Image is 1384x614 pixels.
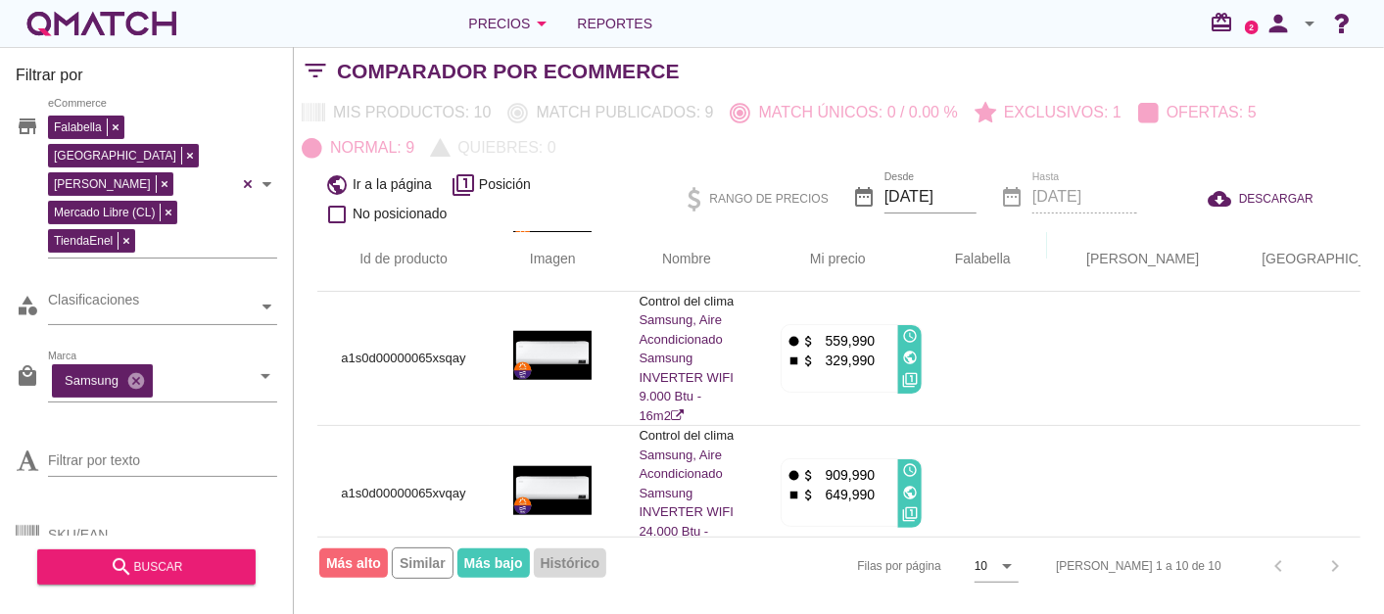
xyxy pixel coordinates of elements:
p: 329,990 [816,351,875,370]
text: 2 [1250,23,1255,31]
i: arrow_drop_down [254,364,277,388]
span: Más bajo [457,548,530,578]
i: fiber_manual_record [787,468,801,483]
th: Falabella: Not sorted. Activate to sort ascending. [902,232,1047,287]
span: Posición [479,174,531,195]
i: attach_money [801,488,816,502]
i: filter_1 [452,173,475,197]
div: Clear all [238,111,258,258]
th: Nombre: Not sorted. [615,232,757,287]
i: search [110,555,133,579]
p: Normal: 9 [322,136,414,160]
th: Imagen: Not sorted. [490,232,616,287]
span: Mercado Libre (CL) [49,204,160,221]
i: arrow_drop_down [995,554,1019,578]
span: [GEOGRAPHIC_DATA] [49,147,181,165]
span: Histórico [534,548,607,578]
p: Control del clima [639,292,734,311]
i: redeem [1210,11,1241,34]
p: Samsung [65,372,119,390]
i: stop [787,354,801,368]
span: Más alto [319,548,388,578]
i: cloud_download [1208,187,1239,211]
i: category [16,294,39,317]
div: Precios [468,12,553,35]
i: public [902,350,918,365]
i: arrow_drop_down [530,12,553,35]
h2: Comparador por eCommerce [337,56,680,87]
i: attach_money [801,354,816,368]
i: arrow_drop_down [1298,12,1321,35]
a: Samsung, Aire Acondicionado Samsung INVERTER WIFI 24.000 Btu - 50m2 [639,448,734,558]
span: Reportes [577,12,652,35]
button: Precios [453,4,569,43]
span: TiendaEnel [49,232,118,250]
div: 10 [975,557,987,575]
input: Desde [884,181,977,213]
i: date_range [852,185,876,209]
i: stop [787,488,801,502]
span: Falabella [49,118,107,136]
p: 559,990 [816,331,875,351]
i: person [1259,10,1298,37]
button: Match únicos: 0 / 0.00 % [723,95,967,130]
th: Id de producto: Not sorted. [317,232,490,287]
i: fiber_manual_record [787,334,801,349]
span: No posicionado [353,204,448,224]
i: public [325,173,349,197]
i: check_box_outline_blank [325,203,349,226]
p: Match únicos: 0 / 0.00 % [751,101,958,124]
div: [PERSON_NAME] 1 a 10 de 10 [1056,557,1221,575]
button: Exclusivos: 1 [967,95,1130,130]
th: Ripley: Not sorted. Activate to sort ascending. [1047,232,1222,287]
button: buscar [37,549,256,585]
p: a1s0d00000065xsqay [341,349,466,368]
i: access_time [902,328,918,344]
th: Mi precio: Not sorted. Activate to sort ascending. [757,232,902,287]
p: 649,990 [816,485,875,504]
a: 2 [1245,21,1259,34]
p: Ofertas: 5 [1159,101,1257,124]
span: Ir a la página [353,174,432,195]
img: a1s0d00000065xsqay_190.jpg [513,331,593,380]
a: Reportes [569,4,660,43]
h3: Filtrar por [16,64,277,95]
i: cancel [126,371,146,391]
span: [PERSON_NAME] [49,175,156,193]
i: attach_money [801,468,816,483]
i: access_time [902,462,918,478]
img: a1s0d00000065xvqay_190.jpg [513,466,593,515]
button: Normal: 9 [294,130,423,165]
i: public [902,485,918,500]
div: Filas por página [662,538,1020,594]
i: attach_money [801,334,816,349]
p: 909,990 [816,465,875,485]
button: DESCARGAR [1192,181,1329,216]
span: Similar [392,547,453,579]
i: filter_1 [902,372,918,388]
i: filter_1 [902,506,918,522]
span: DESCARGAR [1239,190,1313,208]
a: Samsung, Aire Acondicionado Samsung INVERTER WIFI 9.000 Btu - 16m2 [639,312,734,423]
i: store [16,115,39,138]
p: Exclusivos: 1 [996,101,1122,124]
button: Ofertas: 5 [1130,95,1265,130]
p: a1s0d00000065xvqay [341,484,466,503]
i: local_mall [16,364,39,388]
p: Control del clima [639,426,734,446]
a: white-qmatch-logo [24,4,180,43]
div: buscar [53,555,240,579]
